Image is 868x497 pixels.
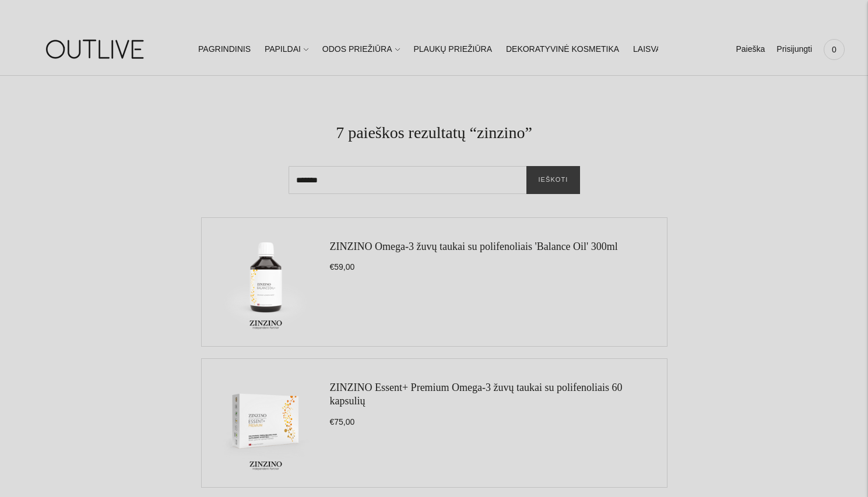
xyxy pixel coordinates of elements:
span: €59,00 [330,262,355,272]
a: PAPILDAI [265,37,308,62]
a: ODOS PRIEŽIŪRA [322,37,400,62]
span: €75,00 [330,417,355,426]
img: OUTLIVE [23,29,169,69]
button: Ieškoti [526,166,579,194]
a: LAISVALAIKIUI [633,37,697,62]
a: Prisijungti [776,37,812,62]
a: ZINZINO Essent+ Premium Omega-3 žuvų taukai su polifenoliais 60 kapsulių [330,382,623,407]
a: PAGRINDINIS [198,37,251,62]
a: PLAUKŲ PRIEŽIŪRA [413,37,492,62]
a: Paieška [736,37,765,62]
a: ZINZINO Omega-3 žuvų taukai su polifenoliais 'Balance Oil' 300ml [330,241,618,252]
h1: 7 paieškos rezultatų “zinzino” [47,122,821,143]
a: 0 [824,37,845,62]
a: DEKORATYVINĖ KOSMETIKA [506,37,619,62]
span: 0 [826,41,842,58]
